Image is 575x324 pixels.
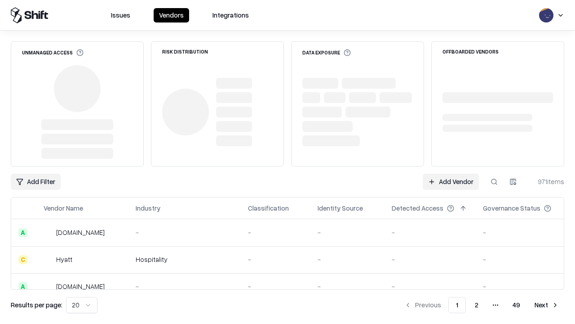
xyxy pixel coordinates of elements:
div: - [318,228,377,237]
p: Results per page: [11,300,62,310]
div: - [483,255,566,264]
button: Next [529,297,564,313]
div: - [392,228,469,237]
div: Industry [136,203,160,213]
div: Classification [248,203,289,213]
div: Risk Distribution [162,49,208,54]
div: - [318,282,377,291]
button: Issues [106,8,136,22]
div: Hospitality [136,255,234,264]
button: 49 [505,297,527,313]
button: Add Filter [11,174,61,190]
div: - [248,228,303,237]
div: - [483,282,566,291]
div: 971 items [528,177,564,186]
div: C [18,255,27,264]
div: Vendor Name [44,203,83,213]
div: - [136,282,234,291]
div: - [318,255,377,264]
div: A [18,282,27,291]
div: [DOMAIN_NAME] [56,228,105,237]
div: Data Exposure [302,49,351,56]
div: - [392,282,469,291]
div: Unmanaged Access [22,49,84,56]
div: Identity Source [318,203,363,213]
button: Integrations [207,8,254,22]
div: - [483,228,566,237]
button: 1 [448,297,466,313]
div: A [18,228,27,237]
div: [DOMAIN_NAME] [56,282,105,291]
div: Offboarded Vendors [442,49,499,54]
div: - [136,228,234,237]
div: Hyatt [56,255,72,264]
div: - [248,255,303,264]
img: intrado.com [44,228,53,237]
div: Detected Access [392,203,443,213]
div: - [392,255,469,264]
button: Vendors [154,8,189,22]
nav: pagination [399,297,564,313]
div: - [248,282,303,291]
div: Governance Status [483,203,540,213]
button: 2 [468,297,486,313]
a: Add Vendor [423,174,479,190]
img: primesec.co.il [44,282,53,291]
img: Hyatt [44,255,53,264]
